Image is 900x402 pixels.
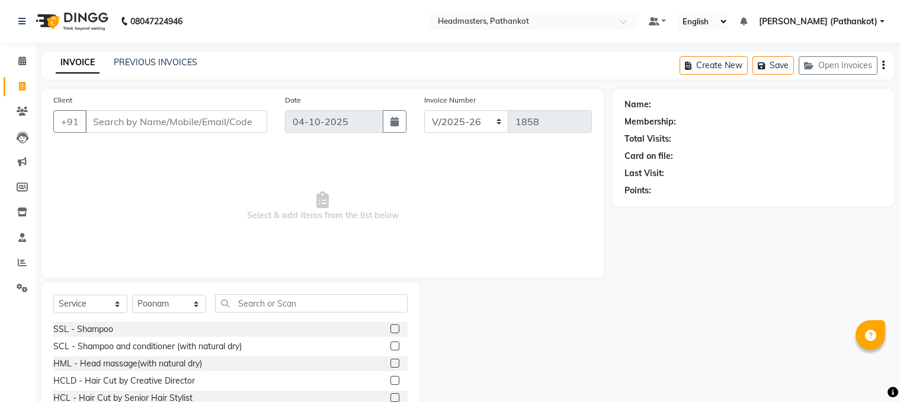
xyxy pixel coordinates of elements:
input: Search or Scan [215,294,408,312]
a: INVOICE [56,52,100,74]
span: [PERSON_NAME] (Pathankot) [759,15,877,28]
iframe: chat widget [850,355,888,390]
span: Select & add items from the list below [53,147,592,266]
div: Name: [624,98,651,111]
button: Create New [680,56,748,75]
div: Card on file: [624,150,673,162]
button: Save [752,56,794,75]
label: Date [285,95,301,106]
label: Invoice Number [424,95,476,106]
a: PREVIOUS INVOICES [114,57,197,68]
div: Points: [624,184,651,197]
div: SCL - Shampoo and conditioner (with natural dry) [53,340,242,353]
div: Last Visit: [624,167,664,180]
div: HML - Head massage(with natural dry) [53,358,202,370]
input: Search by Name/Mobile/Email/Code [85,110,267,133]
b: 08047224946 [130,5,182,38]
button: Open Invoices [799,56,877,75]
div: HCLD - Hair Cut by Creative Director [53,375,195,387]
label: Client [53,95,72,106]
button: +91 [53,110,87,133]
div: Membership: [624,116,676,128]
div: SSL - Shampoo [53,323,113,336]
div: Total Visits: [624,133,671,145]
img: logo [30,5,111,38]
